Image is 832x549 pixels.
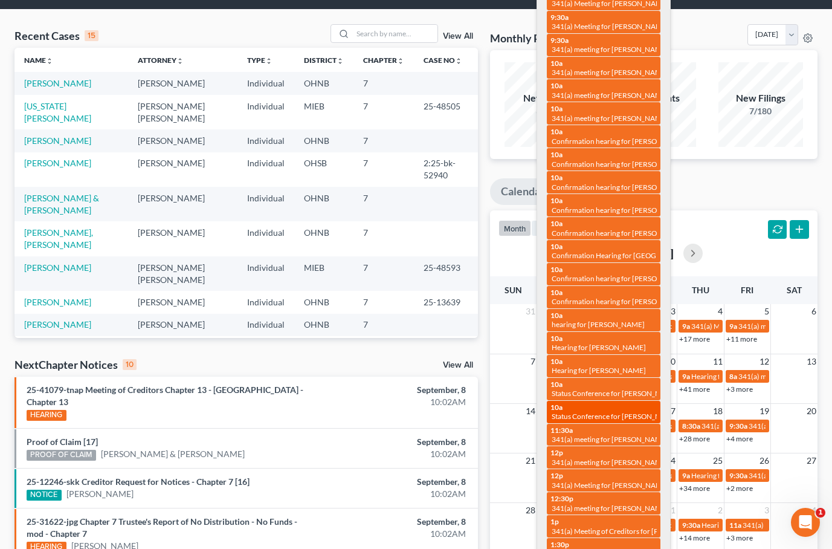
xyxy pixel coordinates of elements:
[552,504,668,513] span: 341(a) meeting for [PERSON_NAME]
[552,297,689,306] span: Confirmation hearing for [PERSON_NAME]
[726,434,753,443] a: +4 more
[24,158,91,168] a: [PERSON_NAME]
[682,521,700,530] span: 9:30a
[237,221,294,256] td: Individual
[718,91,803,105] div: New Filings
[552,274,689,283] span: Confirmation hearing for [PERSON_NAME]
[414,152,478,187] td: 2:25-bk-52940
[552,114,668,123] span: 341(a) meeting for [PERSON_NAME]
[729,421,747,430] span: 9:30a
[294,314,353,336] td: OHNB
[294,221,353,256] td: OHNB
[294,152,353,187] td: OHSB
[24,297,91,307] a: [PERSON_NAME]
[128,256,237,291] td: [PERSON_NAME] [PERSON_NAME]
[414,291,478,313] td: 25-13639
[550,517,559,526] span: 1p
[237,187,294,221] td: Individual
[726,484,753,493] a: +2 more
[85,30,98,41] div: 15
[524,503,537,518] span: 28
[327,448,466,460] div: 10:02AM
[550,36,569,45] span: 9:30a
[550,219,563,228] span: 10a
[237,152,294,187] td: Individual
[397,57,404,65] i: unfold_more
[353,25,437,42] input: Search by name...
[505,91,589,105] div: New Leads
[353,187,414,221] td: 7
[128,95,237,129] td: [PERSON_NAME] [PERSON_NAME]
[27,385,303,407] a: 25-41079-tnap Meeting of Creditors Chapter 13 - [GEOGRAPHIC_DATA] - Chapter 13
[505,285,522,295] span: Sun
[552,412,679,421] span: Status Conference for [PERSON_NAME]
[237,72,294,94] td: Individual
[414,256,478,291] td: 25-48593
[24,193,99,215] a: [PERSON_NAME] & [PERSON_NAME]
[265,57,272,65] i: unfold_more
[353,152,414,187] td: 7
[550,311,563,320] span: 10a
[552,435,668,444] span: 341(a) meeting for [PERSON_NAME]
[816,508,825,518] span: 1
[424,56,462,65] a: Case Nounfold_more
[552,458,668,467] span: 341(a) meeting for [PERSON_NAME]
[353,336,414,371] td: 7
[24,78,91,88] a: [PERSON_NAME]
[552,137,689,146] span: Confirmation hearing for [PERSON_NAME]
[726,334,757,343] a: +11 more
[353,72,414,94] td: 7
[353,256,414,291] td: 7
[294,95,353,129] td: MIEB
[729,471,747,480] span: 9:30a
[665,354,677,369] span: 10
[717,304,724,319] span: 4
[337,57,344,65] i: unfold_more
[701,421,818,430] span: 341(a) meeting for [PERSON_NAME]
[805,453,817,468] span: 27
[729,322,737,331] span: 9a
[729,521,741,530] span: 11a
[490,178,555,205] a: Calendar
[15,28,98,43] div: Recent Cases
[550,59,563,68] span: 10a
[27,450,96,461] div: PROOF OF CLAIM
[665,404,677,418] span: 17
[701,521,796,530] span: Hearing for [PERSON_NAME]
[176,57,184,65] i: unfold_more
[27,437,98,447] a: Proof of Claim [17]
[237,95,294,129] td: Individual
[237,336,294,371] td: Individual
[353,129,414,152] td: 7
[443,32,473,41] a: View All
[550,403,563,412] span: 10a
[353,314,414,336] td: 7
[665,453,677,468] span: 24
[294,187,353,221] td: OHNB
[552,91,668,100] span: 341(a) meeting for [PERSON_NAME]
[679,434,710,443] a: +28 more
[550,196,563,205] span: 10a
[552,481,669,490] span: 341(a) Meeting for [PERSON_NAME]
[758,404,770,418] span: 19
[550,494,573,503] span: 12:30p
[294,336,353,371] td: MIEB
[552,45,668,54] span: 341(a) meeting for [PERSON_NAME]
[552,229,689,238] span: Confirmation hearing for [PERSON_NAME]
[552,366,646,375] span: Hearing for [PERSON_NAME]
[24,101,91,123] a: [US_STATE][PERSON_NAME]
[679,484,710,493] a: +34 more
[353,95,414,129] td: 7
[550,334,563,343] span: 10a
[327,396,466,408] div: 10:02AM
[552,389,679,398] span: Status Conference for [PERSON_NAME]
[443,361,473,369] a: View All
[810,304,817,319] span: 6
[490,31,576,45] h3: Monthly Progress
[237,291,294,313] td: Individual
[498,220,531,236] button: month
[550,426,573,435] span: 11:30a
[712,453,724,468] span: 25
[682,322,690,331] span: 9a
[550,380,563,389] span: 10a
